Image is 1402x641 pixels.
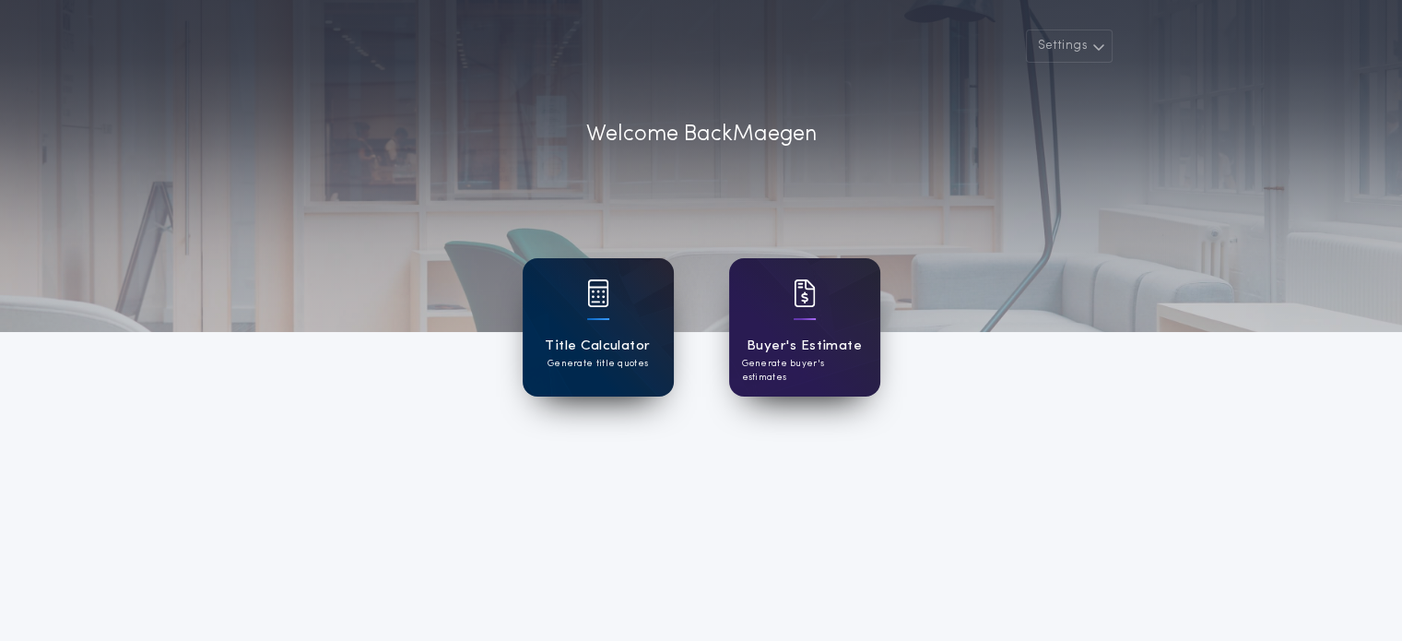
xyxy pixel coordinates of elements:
p: Generate title quotes [548,357,648,371]
button: Settings [1026,30,1113,63]
h1: Buyer's Estimate [747,336,862,357]
img: card icon [794,279,816,307]
a: card iconTitle CalculatorGenerate title quotes [523,258,674,397]
a: card iconBuyer's EstimateGenerate buyer's estimates [729,258,880,397]
p: Welcome Back Maegen [586,118,817,151]
h1: Title Calculator [545,336,650,357]
p: Generate buyer's estimates [742,357,867,385]
img: card icon [587,279,609,307]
